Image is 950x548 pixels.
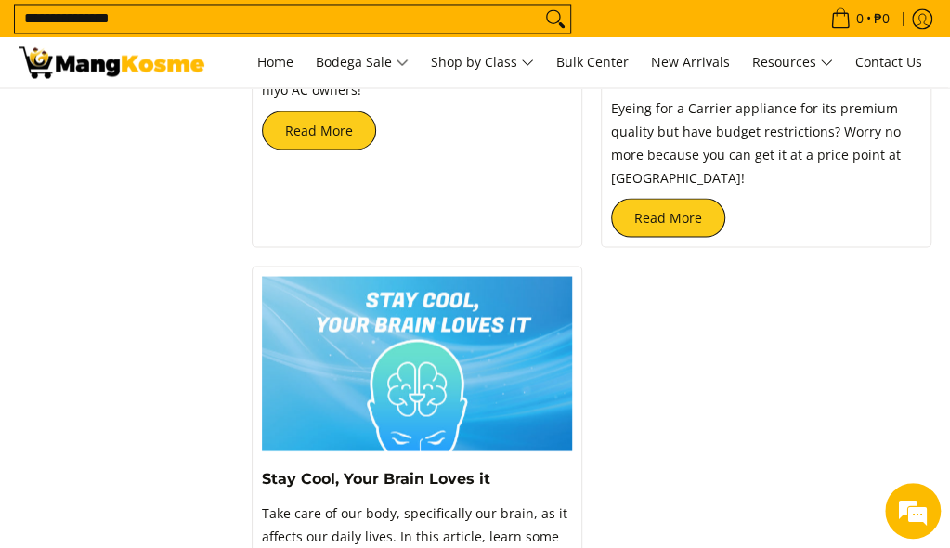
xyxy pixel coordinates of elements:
[540,5,570,33] button: Search
[853,12,866,25] span: 0
[556,53,629,71] span: Bulk Center
[257,53,293,71] span: Home
[846,37,931,87] a: Contact Us
[743,37,842,87] a: Resources
[611,198,725,237] a: Read More
[248,37,303,87] a: Home
[651,53,730,71] span: New Arrivals
[306,37,418,87] a: Bodega Sale
[223,37,931,87] nav: Main Menu
[262,469,490,487] a: Stay Cool, Your Brain Loves it
[871,12,892,25] span: ₱0
[97,104,312,128] div: Chat with us now
[611,98,901,185] span: Eyeing for a Carrier appliance for its premium quality but have budget restrictions? Worry no mor...
[262,276,572,450] img: Stay Cool, Your Brain Loves it
[9,358,354,423] textarea: Type your message and hit 'Enter'
[316,51,409,74] span: Bodega Sale
[855,53,922,71] span: Contact Us
[825,8,895,29] span: •
[422,37,543,87] a: Shop by Class
[19,46,204,78] img: Search: 56 results found for &quot;aircon inverter&quot; | Page 2 | Mang Kosme
[108,159,256,346] span: We're online!
[547,37,638,87] a: Bulk Center
[752,51,833,74] span: Resources
[431,51,534,74] span: Shop by Class
[262,11,564,98] span: Mga Kosme-natics, let this eGuide help you in gaining new knowledge as to how to take care of you...
[262,111,376,150] a: Read More
[305,9,349,54] div: Minimize live chat window
[642,37,739,87] a: New Arrivals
